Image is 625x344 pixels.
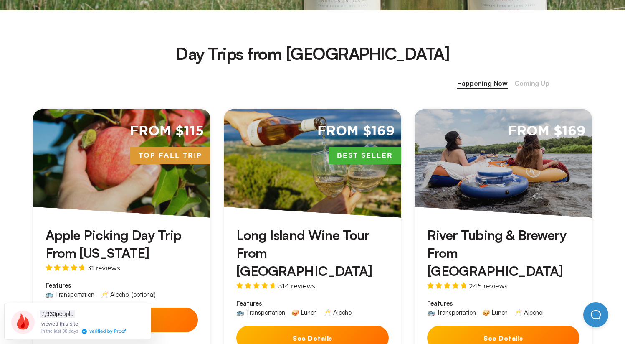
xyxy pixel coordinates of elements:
div: 🥂 Alcohol [514,309,544,316]
span: 7,930 [41,311,56,317]
span: people [40,310,75,318]
span: From $169 [508,122,585,140]
div: in the last 30 days [41,329,78,334]
span: From $115 [130,122,204,140]
div: 🚌 Transportation [427,309,476,316]
span: viewed this site [41,321,78,327]
span: Coming Up [514,78,549,89]
h3: Apple Picking Day Trip From [US_STATE] [46,226,198,262]
div: 🥂 Alcohol [324,309,353,316]
h3: Long Island Wine Tour From [GEOGRAPHIC_DATA] [236,226,389,280]
div: 🚌 Transportation [46,291,94,298]
span: Features [46,281,198,290]
span: Best Seller [329,147,401,165]
span: Happening Now [457,78,508,89]
span: 314 reviews [278,283,315,289]
div: 🚌 Transportation [236,309,285,316]
span: From $169 [317,122,395,140]
div: 🥂 Alcohol (optional) [101,291,156,298]
iframe: Help Scout Beacon - Open [583,302,608,327]
div: 🥪 Lunch [482,309,508,316]
span: Top Fall Trip [130,147,210,165]
span: Features [427,299,579,308]
span: 245 reviews [469,283,508,289]
span: Features [236,299,389,308]
span: 31 reviews [87,265,120,271]
h3: River Tubing & Brewery From [GEOGRAPHIC_DATA] [427,226,579,280]
div: 🥪 Lunch [291,309,317,316]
